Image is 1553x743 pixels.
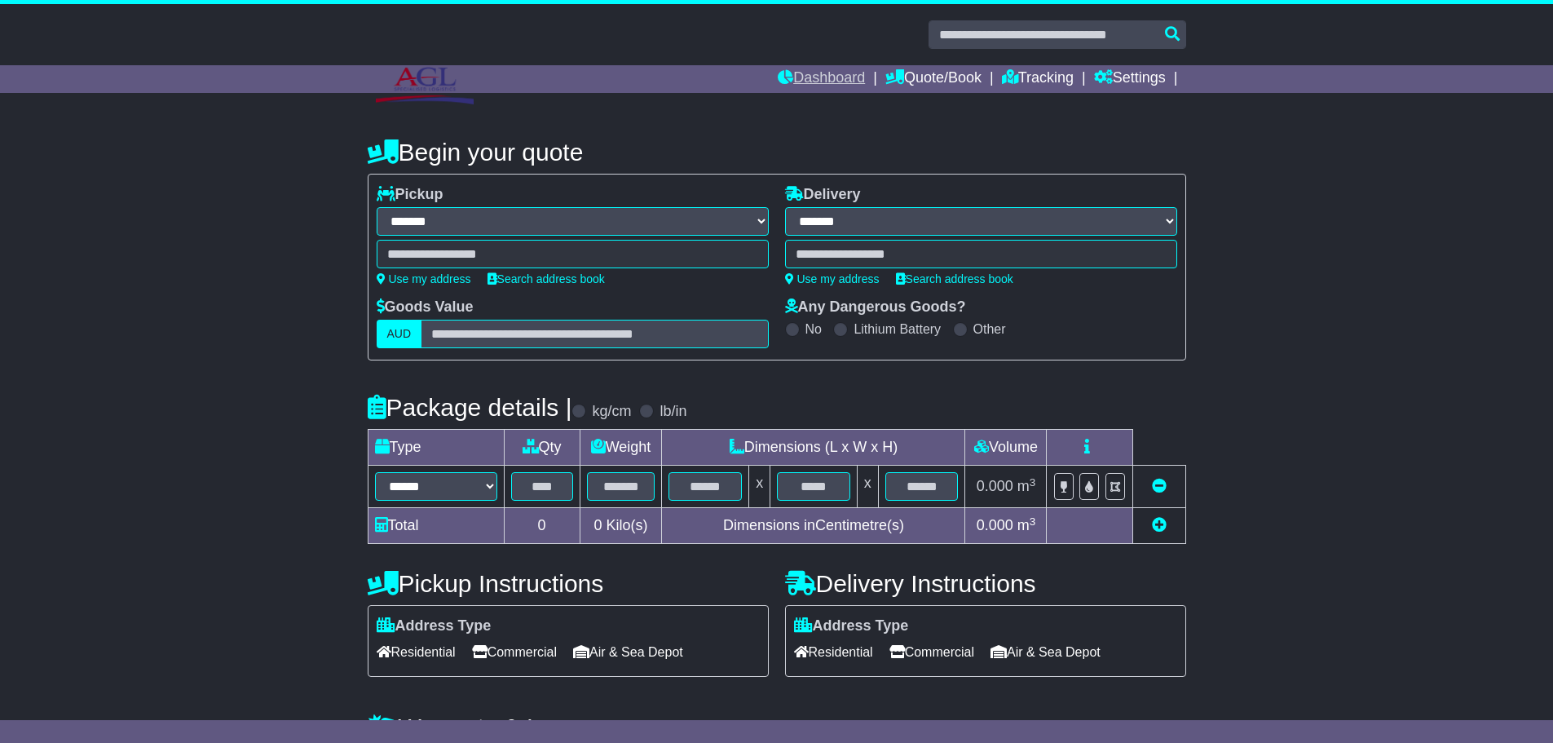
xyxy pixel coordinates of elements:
td: 0 [504,508,580,544]
label: Other [973,321,1006,337]
h4: Delivery Instructions [785,570,1186,597]
h4: Package details | [368,394,572,421]
span: 0 [593,517,602,533]
span: m [1017,478,1036,494]
td: Volume [965,430,1047,466]
td: Type [368,430,504,466]
label: No [805,321,822,337]
label: Address Type [794,617,909,635]
label: Any Dangerous Goods? [785,299,966,316]
label: Goods Value [377,299,474,316]
td: Dimensions in Centimetre(s) [662,508,965,544]
span: 0.000 [977,478,1013,494]
span: Commercial [472,639,557,665]
a: Settings [1094,65,1166,93]
h4: Pickup Instructions [368,570,769,597]
span: Residential [377,639,456,665]
span: Residential [794,639,873,665]
label: lb/in [660,403,686,421]
label: Pickup [377,186,443,204]
sup: 3 [1030,515,1036,528]
td: Weight [580,430,662,466]
a: Use my address [785,272,880,285]
a: Dashboard [778,65,865,93]
a: Quote/Book [885,65,982,93]
label: Delivery [785,186,861,204]
td: x [857,466,878,508]
label: AUD [377,320,422,348]
td: Qty [504,430,580,466]
td: Kilo(s) [580,508,662,544]
a: Tracking [1002,65,1074,93]
span: m [1017,517,1036,533]
td: Total [368,508,504,544]
h4: Warranty & Insurance [368,714,1186,741]
td: x [749,466,770,508]
label: Address Type [377,617,492,635]
span: 0.000 [977,517,1013,533]
a: Remove this item [1152,478,1167,494]
a: Search address book [896,272,1013,285]
span: Air & Sea Depot [573,639,683,665]
label: kg/cm [592,403,631,421]
span: Commercial [889,639,974,665]
h4: Begin your quote [368,139,1186,166]
a: Add new item [1152,517,1167,533]
a: Search address book [488,272,605,285]
span: Air & Sea Depot [990,639,1101,665]
a: Use my address [377,272,471,285]
label: Lithium Battery [854,321,941,337]
sup: 3 [1030,476,1036,489]
td: Dimensions (L x W x H) [662,430,965,466]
